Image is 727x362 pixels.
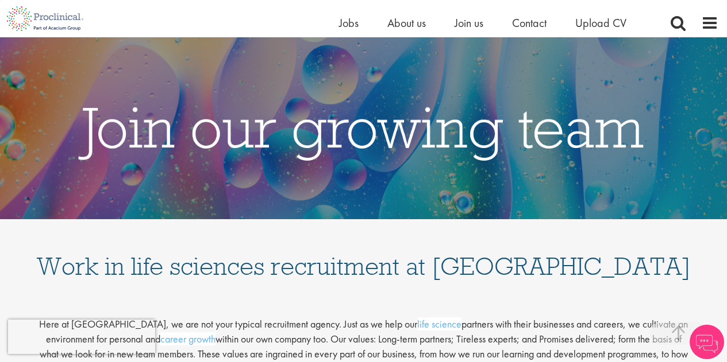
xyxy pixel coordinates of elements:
[690,325,724,359] img: Chatbot
[8,320,155,354] iframe: reCAPTCHA
[455,15,483,30] a: Join us
[575,15,626,30] a: Upload CV
[160,332,216,345] a: career growth
[339,15,359,30] a: Jobs
[387,15,426,30] a: About us
[512,15,547,30] a: Contact
[36,231,691,279] h1: Work in life sciences recruitment at [GEOGRAPHIC_DATA]
[417,317,461,330] a: life science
